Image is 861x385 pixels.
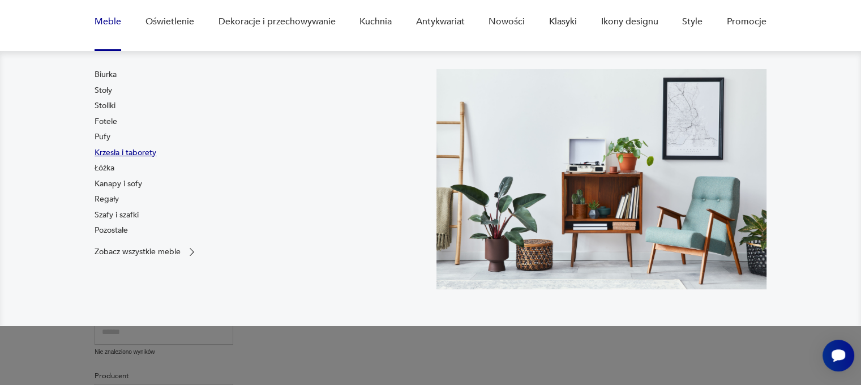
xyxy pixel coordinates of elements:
a: Kanapy i sofy [95,178,142,190]
a: Pufy [95,131,110,143]
img: 969d9116629659dbb0bd4e745da535dc.jpg [436,69,766,289]
a: Szafy i szafki [95,209,139,221]
p: Zobacz wszystkie meble [95,248,181,255]
a: Pozostałe [95,225,128,236]
a: Stoły [95,85,112,96]
a: Biurka [95,69,117,80]
a: Stoliki [95,100,115,112]
a: Krzesła i taborety [95,147,156,159]
a: Regały [95,194,119,205]
iframe: Smartsupp widget button [823,340,854,371]
a: Łóżka [95,162,114,174]
a: Fotele [95,116,117,127]
a: Zobacz wszystkie meble [95,246,198,258]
